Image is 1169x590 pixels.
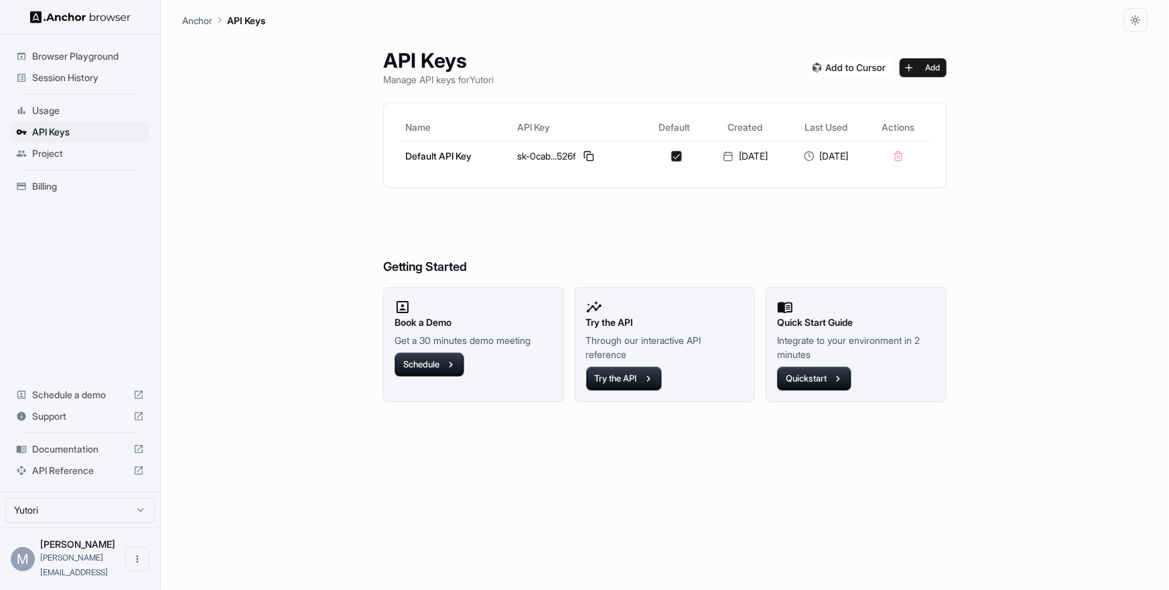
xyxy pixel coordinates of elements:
[11,384,149,406] div: Schedule a demo
[182,13,265,27] nav: breadcrumb
[383,204,947,277] h6: Getting Started
[32,388,128,402] span: Schedule a demo
[400,141,512,171] td: Default API Key
[777,315,935,330] h2: Quick Start Guide
[11,406,149,427] div: Support
[11,438,149,460] div: Documentation
[586,367,662,391] button: Try the API
[586,333,744,361] p: Through our interactive API reference
[643,114,705,141] th: Default
[11,143,149,164] div: Project
[125,547,149,571] button: Open menu
[777,333,935,361] p: Integrate to your environment in 2 minutes
[32,410,128,423] span: Support
[807,58,892,77] img: Add anchorbrowser MCP server to Cursor
[182,13,212,27] p: Anchor
[11,121,149,143] div: API Keys
[11,46,149,67] div: Browser Playground
[227,13,265,27] p: API Keys
[586,315,744,330] h2: Try the API
[400,114,512,141] th: Name
[791,150,862,163] div: [DATE]
[705,114,786,141] th: Created
[32,50,144,63] span: Browser Playground
[11,460,149,481] div: API Reference
[581,148,597,164] button: Copy API key
[32,464,128,477] span: API Reference
[777,367,851,391] button: Quickstart
[395,353,464,377] button: Schedule
[710,150,780,163] div: [DATE]
[383,72,494,86] p: Manage API keys for Yutori
[11,547,35,571] div: M
[786,114,867,141] th: Last Used
[30,11,131,23] img: Anchor Logo
[383,48,494,72] h1: API Keys
[32,180,144,193] span: Billing
[32,125,144,139] span: API Keys
[517,148,638,164] div: sk-0cab...526f
[11,67,149,88] div: Session History
[32,104,144,117] span: Usage
[512,114,643,141] th: API Key
[40,538,115,550] span: Miki Pokryvailo
[11,176,149,197] div: Billing
[866,114,930,141] th: Actions
[900,58,947,77] button: Add
[32,147,144,160] span: Project
[395,315,553,330] h2: Book a Demo
[32,71,144,84] span: Session History
[40,552,108,577] span: miki@yutori.ai
[395,333,553,347] p: Get a 30 minutes demo meeting
[11,100,149,121] div: Usage
[32,442,128,456] span: Documentation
